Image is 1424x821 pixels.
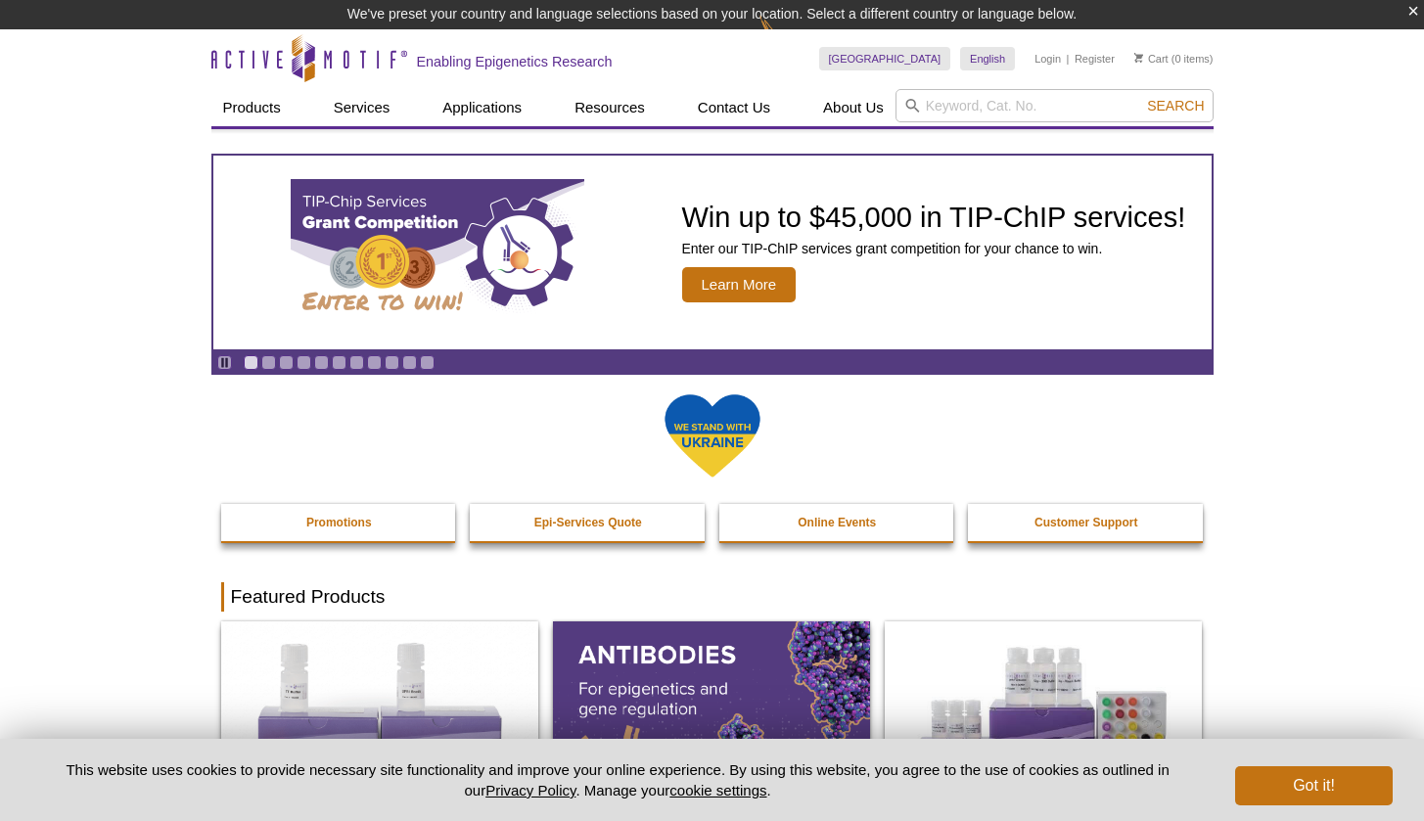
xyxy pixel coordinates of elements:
strong: Promotions [306,516,372,529]
a: Go to slide 5 [314,355,329,370]
a: English [960,47,1015,70]
a: Register [1075,52,1115,66]
li: | [1067,47,1070,70]
a: Toggle autoplay [217,355,232,370]
img: CUT&Tag-IT® Express Assay Kit [885,621,1202,813]
li: (0 items) [1134,47,1214,70]
a: Resources [563,89,657,126]
a: [GEOGRAPHIC_DATA] [819,47,951,70]
a: Go to slide 3 [279,355,294,370]
img: Your Cart [1134,53,1143,63]
h2: Win up to $45,000 in TIP-ChIP services! [682,203,1186,232]
a: Applications [431,89,533,126]
article: TIP-ChIP Services Grant Competition [213,156,1212,349]
a: TIP-ChIP Services Grant Competition Win up to $45,000 in TIP-ChIP services! Enter our TIP-ChIP se... [213,156,1212,349]
span: Learn More [682,267,797,302]
a: Go to slide 7 [349,355,364,370]
img: DNA Library Prep Kit for Illumina [221,621,538,813]
a: Go to slide 9 [385,355,399,370]
h2: Featured Products [221,582,1204,612]
img: All Antibodies [553,621,870,813]
a: Go to slide 8 [367,355,382,370]
a: Go to slide 4 [297,355,311,370]
button: Search [1141,97,1210,114]
img: Change Here [759,15,811,61]
a: Products [211,89,293,126]
a: Go to slide 2 [261,355,276,370]
a: Epi-Services Quote [470,504,707,541]
a: Customer Support [968,504,1205,541]
h2: Enabling Epigenetics Research [417,53,613,70]
a: Cart [1134,52,1169,66]
a: Promotions [221,504,458,541]
button: cookie settings [669,782,766,798]
a: Privacy Policy [485,782,575,798]
a: Services [322,89,402,126]
a: Contact Us [686,89,782,126]
a: Go to slide 11 [420,355,435,370]
strong: Customer Support [1034,516,1137,529]
a: Go to slide 10 [402,355,417,370]
p: Enter our TIP-ChIP services grant competition for your chance to win. [682,240,1186,257]
button: Got it! [1235,766,1392,805]
a: Go to slide 1 [244,355,258,370]
a: About Us [811,89,896,126]
strong: Online Events [798,516,876,529]
img: We Stand With Ukraine [664,392,761,479]
a: Online Events [719,504,956,541]
img: TIP-ChIP Services Grant Competition [291,179,584,326]
span: Search [1147,98,1204,114]
a: Go to slide 6 [332,355,346,370]
a: Login [1034,52,1061,66]
strong: Epi-Services Quote [534,516,642,529]
p: This website uses cookies to provide necessary site functionality and improve your online experie... [32,759,1204,800]
input: Keyword, Cat. No. [896,89,1214,122]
